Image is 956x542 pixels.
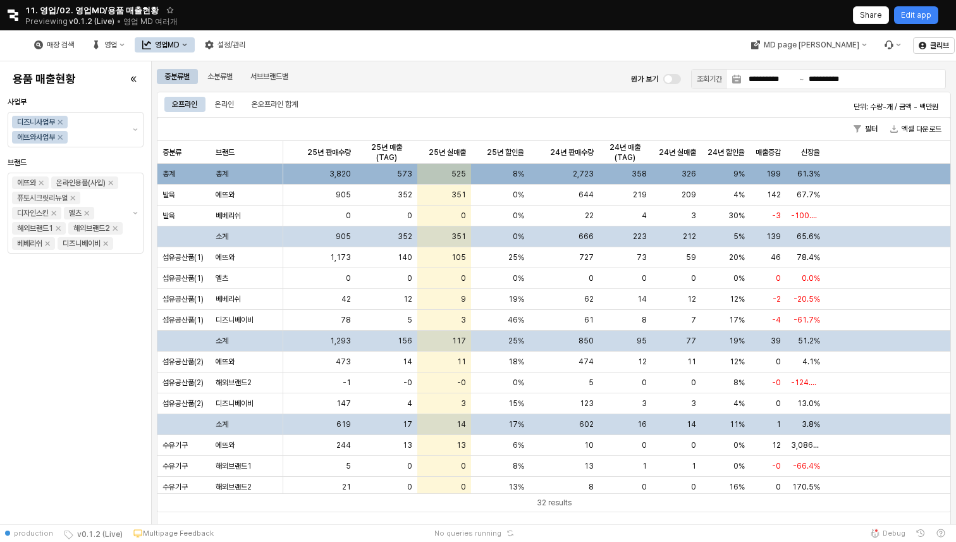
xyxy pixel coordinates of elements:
[84,37,132,52] div: 영업
[865,524,910,542] button: Debug
[216,294,241,304] span: 베베리쉬
[894,6,938,24] button: Edit app
[69,207,82,219] div: 엘츠
[461,461,466,471] span: 0
[336,231,351,242] span: 905
[584,315,594,325] span: 61
[766,169,781,179] span: 199
[791,378,820,388] span: -124.2%
[931,524,951,542] button: Help
[513,211,524,221] span: 0%
[336,398,351,409] span: 147
[243,69,296,84] div: 서브브랜드별
[687,419,696,429] span: 14
[162,147,181,157] span: 중분류
[25,15,114,28] div: Previewing v0.1.2 (Live)
[25,15,68,28] span: Previewing
[162,461,188,471] span: 수유기구
[457,357,466,367] span: 11
[691,315,696,325] span: 7
[883,528,905,538] span: Debug
[697,73,722,85] div: 조회기간
[216,357,235,367] span: 에뜨와
[642,440,647,450] span: 0
[39,180,44,185] div: Remove 에뜨와
[346,461,351,471] span: 5
[683,231,696,242] span: 212
[14,528,53,538] span: production
[216,190,235,200] span: 에뜨와
[797,190,820,200] span: 67.7%
[579,419,594,429] span: 602
[403,357,412,367] span: 14
[403,294,412,304] span: 12
[585,211,594,221] span: 22
[403,378,412,388] span: -0
[733,398,745,409] span: 4%
[216,147,235,157] span: 브랜드
[642,482,647,492] span: 0
[513,440,524,450] span: 6%
[776,357,781,367] span: 0
[573,169,594,179] span: 2,723
[113,226,118,231] div: Remove 해외브랜드2
[633,231,647,242] span: 223
[17,222,53,235] div: 해외브랜드1
[797,231,820,242] span: 65.6%
[508,482,524,492] span: 13%
[802,357,820,367] span: 4.1%
[686,336,696,346] span: 77
[13,73,76,85] h4: 용품 매출현황
[638,357,647,367] span: 12
[637,252,647,262] span: 73
[218,40,245,49] div: 설정/관리
[733,273,745,283] span: 0%
[63,237,101,250] div: 디즈니베이비
[216,169,228,179] span: 총계
[913,37,955,54] button: 클리브
[336,357,351,367] span: 473
[207,69,233,84] div: 소분류별
[513,231,524,242] span: 0%
[743,37,874,52] div: MD page 이동
[853,6,889,24] button: Share app
[691,273,696,283] span: 0
[336,440,351,450] span: 244
[771,252,781,262] span: 46
[579,231,594,242] span: 666
[579,252,594,262] span: 727
[128,173,143,253] button: 제안 사항 표시
[56,226,61,231] div: Remove 해외브랜드1
[776,482,781,492] span: 0
[336,419,351,429] span: 619
[155,40,180,49] div: 영업MD
[513,190,524,200] span: 0%
[642,378,647,388] span: 0
[637,336,647,346] span: 95
[508,398,524,409] span: 15%
[162,357,204,367] span: 섬유공산품(2)
[733,231,745,242] span: 5%
[162,378,204,388] span: 섬유공산품(2)
[461,482,466,492] span: 0
[47,40,74,49] div: 매장 검색
[797,252,820,262] span: 78.4%
[797,398,820,409] span: 13.0%
[637,419,647,429] span: 16
[772,315,781,325] span: -4
[216,419,228,429] span: 소계
[729,252,745,262] span: 20%
[398,336,412,346] span: 156
[162,315,204,325] span: 섬유공산품(1)
[687,294,696,304] span: 12
[162,252,204,262] span: 섬유공산품(1)
[604,142,647,163] span: 24년 매출 (TAG)
[162,482,188,492] span: 수유기구
[687,357,696,367] span: 11
[691,440,696,450] span: 0
[215,97,234,112] div: 온라인
[733,190,745,200] span: 4%
[776,398,781,409] span: 0
[104,40,117,49] div: 영업
[461,211,466,221] span: 0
